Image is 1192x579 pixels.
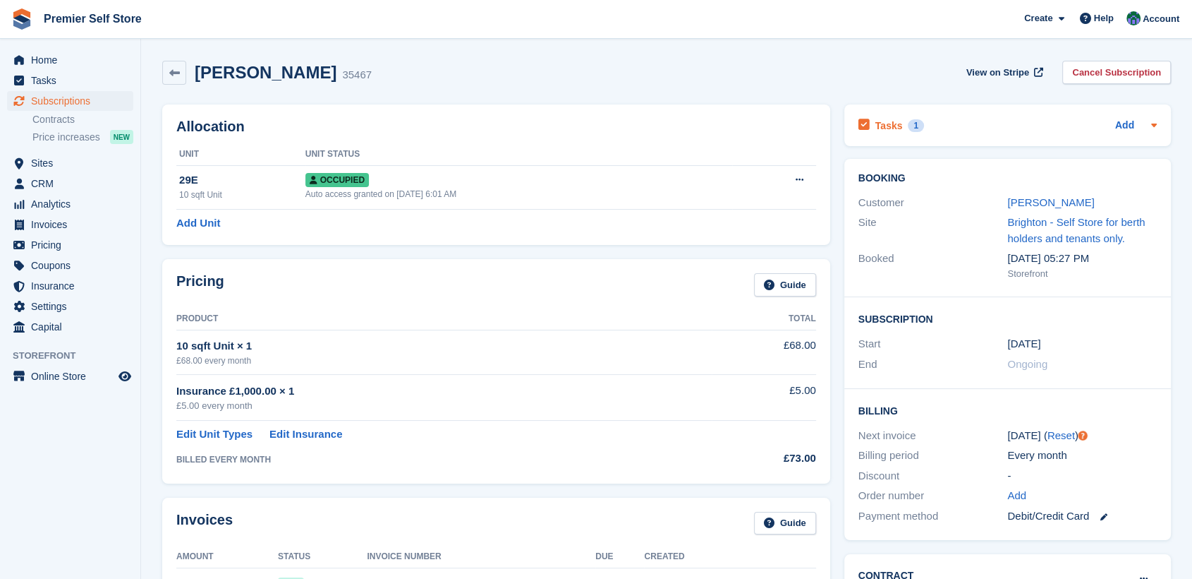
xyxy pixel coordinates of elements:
[1126,11,1141,25] img: Jo Granger
[176,426,253,443] a: Edit Unit Types
[858,173,1157,184] h2: Booking
[305,173,369,187] span: Occupied
[858,403,1157,417] h2: Billing
[1007,336,1040,352] time: 2024-03-15 00:00:00 UTC
[31,153,116,173] span: Sites
[179,189,305,201] div: 10 sqft Unit
[38,7,147,30] a: Premier Self Store
[858,488,1008,504] div: Order number
[1007,448,1157,464] div: Every month
[31,256,116,275] span: Coupons
[31,366,116,386] span: Online Store
[712,308,816,330] th: Total
[176,546,278,568] th: Amount
[1076,429,1089,442] div: Tooltip anchor
[754,512,816,535] a: Guide
[858,357,1008,373] div: End
[858,311,1157,326] h2: Subscription
[1007,428,1157,444] div: [DATE] ( )
[7,194,133,214] a: menu
[7,256,133,275] a: menu
[31,174,116,193] span: CRM
[1007,508,1157,525] div: Debit/Credit Card
[176,512,233,535] h2: Invoices
[32,131,100,144] span: Price increases
[176,308,712,330] th: Product
[7,91,133,111] a: menu
[176,273,224,297] h2: Pricing
[908,119,924,132] div: 1
[32,113,133,126] a: Contracts
[1094,11,1114,25] span: Help
[7,71,133,90] a: menu
[858,336,1008,352] div: Start
[7,366,133,386] a: menu
[1007,251,1157,267] div: [DATE] 05:27 PM
[1007,488,1026,504] a: Add
[31,317,116,337] span: Capital
[7,235,133,255] a: menu
[1007,468,1157,484] div: -
[7,276,133,296] a: menu
[7,215,133,234] a: menu
[1007,358,1047,370] span: Ongoing
[13,349,140,363] span: Storefront
[858,468,1008,484] div: Discount
[176,453,712,466] div: BILLED EVERY MONTH
[176,399,712,413] div: £5.00 every month
[7,50,133,70] a: menu
[342,67,372,83] div: 35467
[305,143,733,166] th: Unit Status
[1024,11,1052,25] span: Create
[858,508,1008,525] div: Payment method
[7,153,133,173] a: menu
[367,546,595,568] th: Invoice Number
[966,66,1029,80] span: View on Stripe
[31,194,116,214] span: Analytics
[31,50,116,70] span: Home
[875,119,903,132] h2: Tasks
[754,273,816,297] a: Guide
[858,428,1008,444] div: Next invoice
[31,215,116,234] span: Invoices
[176,143,305,166] th: Unit
[176,354,712,367] div: £68.00 every month
[1007,267,1157,281] div: Storefront
[1047,429,1075,441] a: Reset
[1143,12,1179,26] span: Account
[595,546,644,568] th: Due
[1007,216,1145,244] a: Brighton - Self Store for berth holders and tenants only.
[305,188,733,201] div: Auto access granted on [DATE] 6:01 AM
[176,383,712,400] div: Insurance £1,000.00 × 1
[110,130,133,144] div: NEW
[7,297,133,316] a: menu
[179,172,305,189] div: 29E
[858,251,1008,280] div: Booked
[176,215,220,232] a: Add Unit
[195,63,336,82] h2: [PERSON_NAME]
[1007,196,1094,208] a: [PERSON_NAME]
[269,426,342,443] a: Edit Insurance
[31,71,116,90] span: Tasks
[712,330,816,374] td: £68.00
[858,195,1008,211] div: Customer
[278,546,367,568] th: Status
[31,297,116,316] span: Settings
[1115,118,1134,134] a: Add
[7,317,133,337] a: menu
[176,338,712,354] div: 10 sqft Unit × 1
[31,235,116,255] span: Pricing
[176,119,816,135] h2: Allocation
[7,174,133,193] a: menu
[1062,61,1171,84] a: Cancel Subscription
[116,368,133,385] a: Preview store
[858,215,1008,246] div: Site
[31,91,116,111] span: Subscriptions
[858,448,1008,464] div: Billing period
[712,375,816,421] td: £5.00
[644,546,815,568] th: Created
[712,450,816,467] div: £73.00
[961,61,1046,84] a: View on Stripe
[11,8,32,30] img: stora-icon-8386f47178a22dfd0bd8f6a31ec36ba5ce8667c1dd55bd0f319d3a0aa187defe.svg
[31,276,116,296] span: Insurance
